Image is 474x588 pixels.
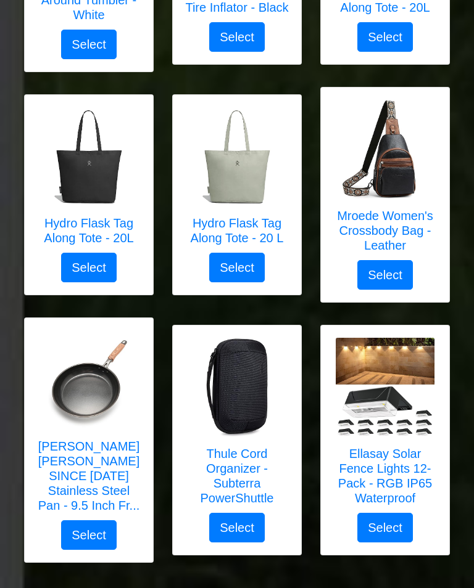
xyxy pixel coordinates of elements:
h5: Mroede Women's Crossbody Bag - Leather [333,208,437,253]
img: Hydro Flask Tag Along Tote - 20L [39,107,138,206]
img: ZHANG XIAO QUAN SINCE 1628 Stainless Steel Pan - 9.5 Inch Frying Wok [39,330,138,429]
button: Select [61,253,117,282]
button: Select [357,22,413,52]
h5: [PERSON_NAME] [PERSON_NAME] SINCE [DATE] Stainless Steel Pan - 9.5 Inch Fr... [37,439,141,513]
img: Hydro Flask Tag Along Tote - 20 L [188,107,286,206]
button: Select [61,520,117,550]
button: Select [357,260,413,290]
a: Hydro Flask Tag Along Tote - 20 L Hydro Flask Tag Along Tote - 20 L [185,107,289,253]
a: Thule Cord Organizer - Subterra PowerShuttle Thule Cord Organizer - Subterra PowerShuttle [185,338,289,513]
h5: Thule Cord Organizer - Subterra PowerShuttle [185,446,289,505]
h5: Ellasay Solar Fence Lights 12-Pack - RGB IP65 Waterproof [333,446,437,505]
a: Mroede Women's Crossbody Bag - Leather Mroede Women's Crossbody Bag - Leather [333,100,437,260]
h5: Hydro Flask Tag Along Tote - 20 L [185,216,289,245]
button: Select [209,22,265,52]
a: ZHANG XIAO QUAN SINCE 1628 Stainless Steel Pan - 9.5 Inch Frying Wok [PERSON_NAME] [PERSON_NAME] ... [37,330,141,520]
button: Select [357,513,413,542]
img: Mroede Women's Crossbody Bag - Leather [336,100,434,198]
img: Thule Cord Organizer - Subterra PowerShuttle [188,338,286,436]
a: Hydro Flask Tag Along Tote - 20L Hydro Flask Tag Along Tote - 20L [37,107,141,253]
h5: Hydro Flask Tag Along Tote - 20L [37,216,141,245]
button: Select [209,253,265,282]
a: Ellasay Solar Fence Lights 12-Pack - RGB IP65 Waterproof Ellasay Solar Fence Lights 12-Pack - RGB... [333,338,437,513]
img: Ellasay Solar Fence Lights 12-Pack - RGB IP65 Waterproof [336,338,434,436]
button: Select [61,30,117,59]
button: Select [209,513,265,542]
